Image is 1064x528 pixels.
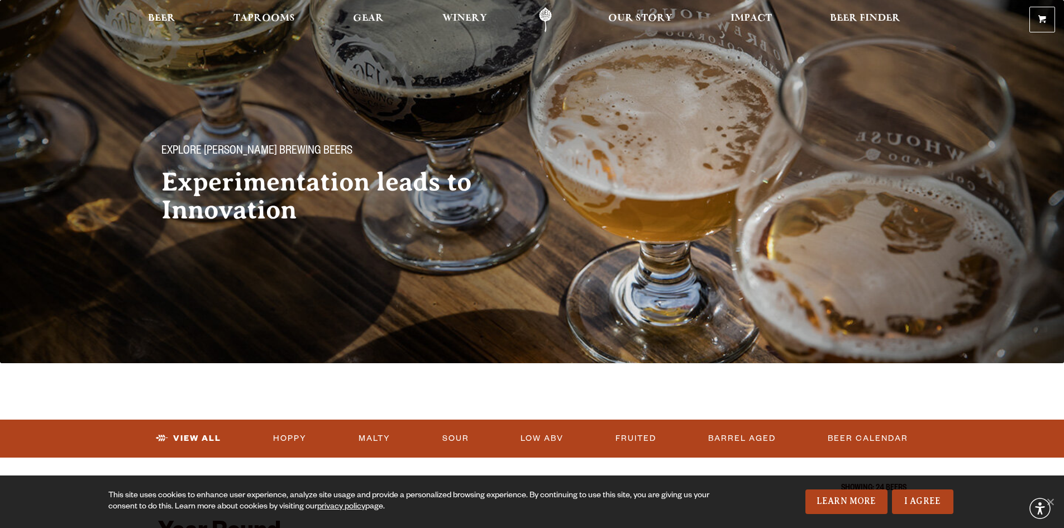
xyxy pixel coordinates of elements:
[723,7,779,32] a: Impact
[830,14,900,23] span: Beer Finder
[805,489,888,514] a: Learn More
[516,426,568,451] a: Low ABV
[353,14,384,23] span: Gear
[108,491,713,513] div: This site uses cookies to enhance user experience, analyze site usage and provide a personalized ...
[892,489,953,514] a: I Agree
[823,426,913,451] a: Beer Calendar
[161,168,510,224] h2: Experimentation leads to Innovation
[823,7,908,32] a: Beer Finder
[226,7,302,32] a: Taprooms
[731,14,772,23] span: Impact
[442,14,487,23] span: Winery
[608,14,672,23] span: Our Story
[524,7,566,32] a: Odell Home
[317,503,365,512] a: privacy policy
[354,426,395,451] a: Malty
[148,14,175,23] span: Beer
[601,7,680,32] a: Our Story
[611,426,661,451] a: Fruited
[435,7,494,32] a: Winery
[346,7,391,32] a: Gear
[438,426,474,451] a: Sour
[161,145,352,159] span: Explore [PERSON_NAME] Brewing Beers
[233,14,295,23] span: Taprooms
[269,426,311,451] a: Hoppy
[704,426,780,451] a: Barrel Aged
[141,7,183,32] a: Beer
[151,426,226,451] a: View All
